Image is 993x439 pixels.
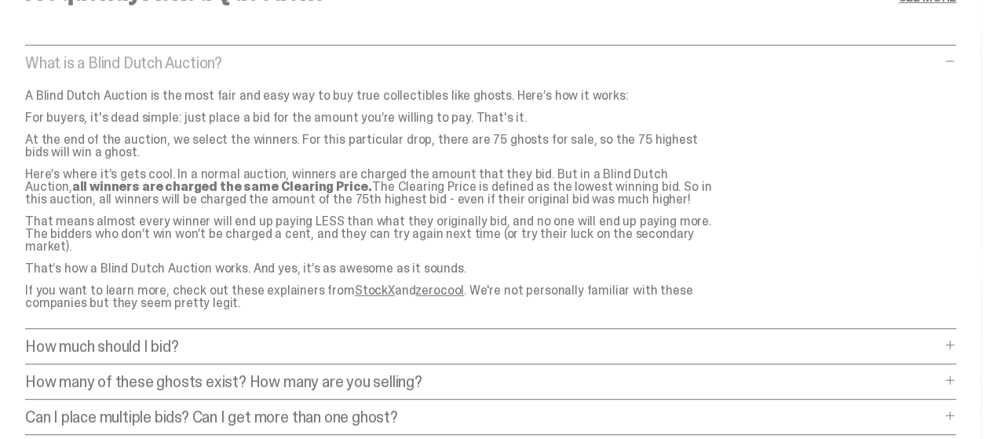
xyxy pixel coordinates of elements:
p: At the end of the auction, we select the winners. For this particular drop, there are 75 ghosts f... [25,134,716,159]
p: That means almost every winner will end up paying LESS than what they originally bid, and no one ... [25,215,716,253]
p: What is a Blind Dutch Auction? [25,55,940,71]
p: Here’s where it’s gets cool. In a normal auction, winners are charged the amount that they bid. B... [25,168,716,206]
p: How much should I bid? [25,338,940,354]
a: zerocool [415,282,464,298]
p: A Blind Dutch Auction is the most fair and easy way to buy true collectibles like ghosts. Here’s ... [25,90,716,102]
p: If you want to learn more, check out these explainers from and . We're not personally familiar wi... [25,284,716,309]
p: For buyers, it's dead simple: just place a bid for the amount you’re willing to pay. That's it. [25,112,716,124]
p: That’s how a Blind Dutch Auction works. And yes, it’s as awesome as it sounds. [25,262,716,275]
p: How many of these ghosts exist? How many are you selling? [25,374,940,390]
p: Can I place multiple bids? Can I get more than one ghost? [25,409,940,425]
a: StockX [355,282,395,298]
strong: all winners are charged the same Clearing Price. [72,178,372,195]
